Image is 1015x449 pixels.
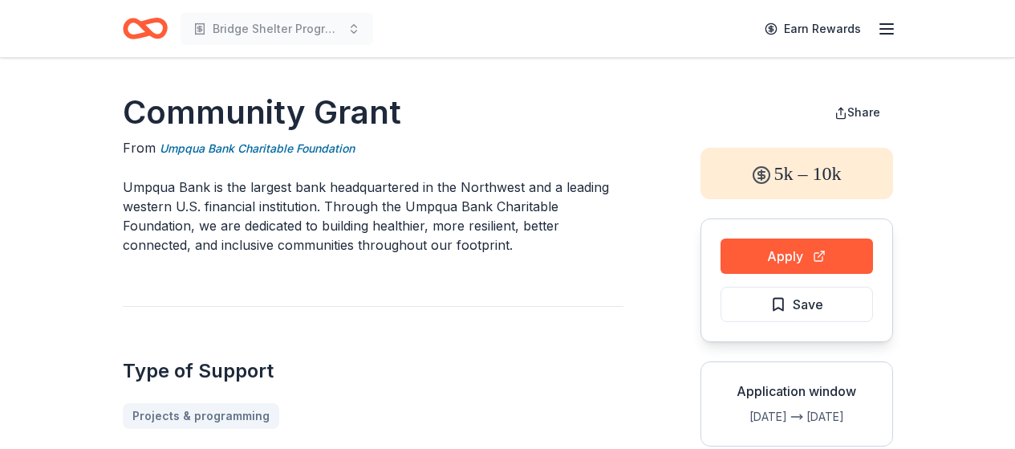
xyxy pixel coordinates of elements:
h1: Community Grant [123,90,623,135]
a: Projects & programming [123,403,279,429]
div: Application window [714,382,879,401]
button: Bridge Shelter Program [181,13,373,45]
button: Share [822,96,893,129]
span: Save [793,294,823,315]
span: Share [847,105,880,119]
span: Bridge Shelter Program [213,19,341,39]
a: Earn Rewards [755,14,871,43]
button: Apply [721,239,873,274]
div: [DATE] [714,407,787,427]
h2: Type of Support [123,358,623,384]
div: From [123,138,623,158]
a: Home [123,10,168,47]
button: Save [721,287,873,322]
p: Umpqua Bank is the largest bank headquartered in the Northwest and a leading western U.S. financi... [123,178,623,255]
div: [DATE] [806,407,879,427]
a: Umpqua Bank Charitable Foundation [160,139,355,158]
div: 5k – 10k [700,148,893,199]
